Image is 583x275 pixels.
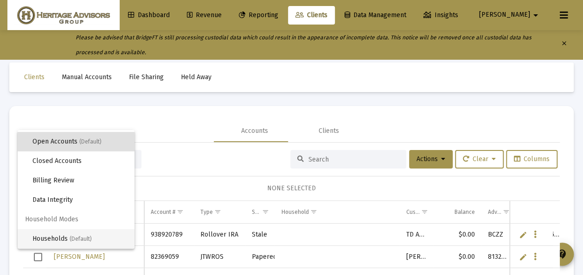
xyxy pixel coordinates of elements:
span: Households [32,229,127,249]
span: (Default) [70,236,92,242]
span: Household Modes [18,210,135,229]
span: Billing Review [32,171,127,190]
span: Data Integrity [32,190,127,210]
span: Open Accounts [32,132,127,151]
span: Closed Accounts [32,151,127,171]
span: (Default) [79,138,102,145]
